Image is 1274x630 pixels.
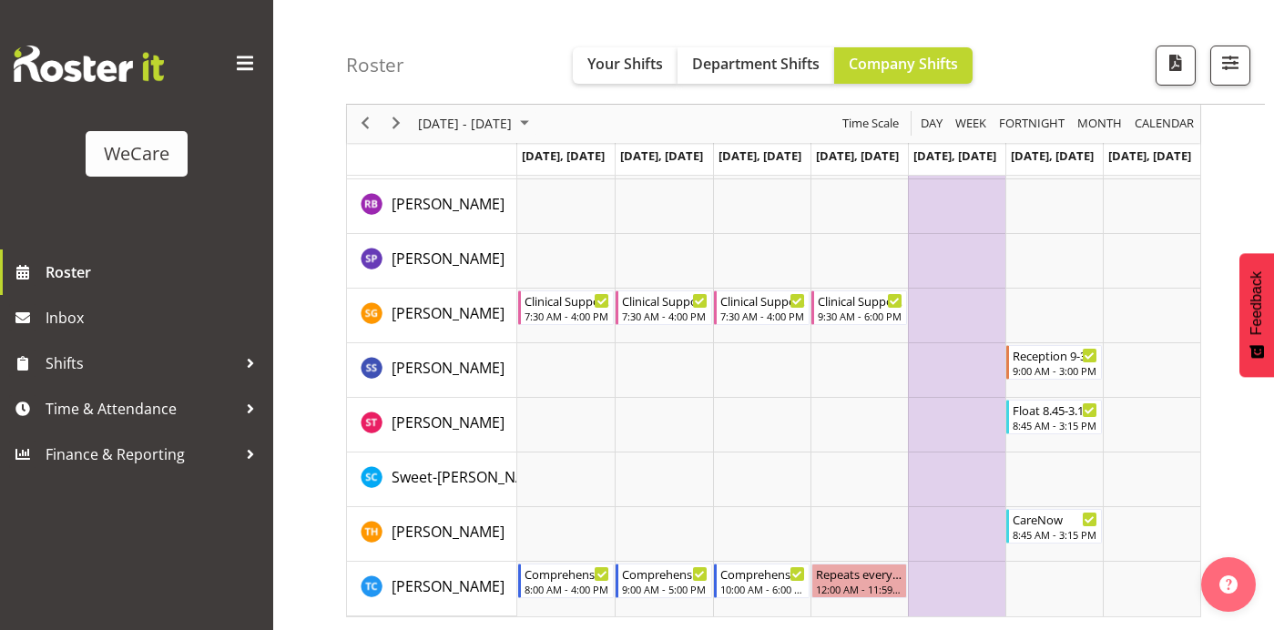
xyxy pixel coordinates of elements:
span: Shifts [46,350,237,377]
button: Next [384,113,409,136]
div: CareNow [1013,510,1097,528]
td: Torry Cobb resource [347,562,517,616]
div: Savanna Samson"s event - Reception 9-3 Begin From Saturday, November 15, 2025 at 9:00:00 AM GMT+1... [1006,345,1102,380]
span: Department Shifts [692,54,820,74]
div: 9:30 AM - 6:00 PM [818,309,902,323]
td: Tillie Hollyer resource [347,507,517,562]
span: [PERSON_NAME] [392,303,505,323]
td: Sanjita Gurung resource [347,289,517,343]
td: Savanna Samson resource [347,343,517,398]
span: [DATE], [DATE] [620,147,703,164]
div: Reception 9-3 [1013,346,1097,364]
button: Timeline Month [1075,113,1126,136]
h4: Roster [346,55,404,76]
a: [PERSON_NAME] [392,302,505,324]
span: Inbox [46,304,264,331]
div: 8:45 AM - 3:15 PM [1013,527,1097,542]
div: 7:30 AM - 4:00 PM [720,309,805,323]
img: help-xxl-2.png [1219,575,1238,594]
div: 10:00 AM - 6:00 PM [720,582,805,596]
span: [DATE], [DATE] [719,147,801,164]
span: [PERSON_NAME] [392,576,505,596]
div: previous period [350,105,381,143]
button: Company Shifts [834,47,973,84]
span: Month [1075,113,1124,136]
button: Department Shifts [678,47,834,84]
button: Timeline Day [918,113,946,136]
div: Float 8.45-3.15 [1013,401,1097,419]
span: [DATE], [DATE] [816,147,899,164]
a: [PERSON_NAME] [392,193,505,215]
div: 7:30 AM - 4:00 PM [525,309,609,323]
span: calendar [1133,113,1196,136]
span: [DATE], [DATE] [913,147,996,164]
div: Clinical Support 7.30 - 4 [622,291,707,310]
div: Clinical Support 7.30 - 4 [525,291,609,310]
span: [DATE] - [DATE] [416,113,514,136]
div: Sanjita Gurung"s event - Clinical Support 7.30 - 4 Begin From Monday, November 10, 2025 at 7:30:0... [518,290,614,325]
span: [PERSON_NAME] [392,522,505,542]
div: Sanjita Gurung"s event - Clinical Support 7.30 - 4 Begin From Wednesday, November 12, 2025 at 7:3... [714,290,810,325]
td: Ruby Beaumont resource [347,179,517,234]
div: November 10 - 16, 2025 [412,105,540,143]
div: 8:00 AM - 4:00 PM [525,582,609,596]
div: Sanjita Gurung"s event - Clinical Support 9.30-6 Begin From Thursday, November 13, 2025 at 9:30:0... [811,290,907,325]
button: Timeline Week [953,113,990,136]
div: Simone Turner"s event - Float 8.45-3.15 Begin From Saturday, November 15, 2025 at 8:45:00 AM GMT+... [1006,400,1102,434]
div: Comprehensive Consult 9-5 [622,564,707,583]
a: Sweet-[PERSON_NAME] [392,466,550,488]
div: Clinical Support 9.30-6 [818,291,902,310]
span: Feedback [1249,271,1265,335]
button: Previous [353,113,378,136]
span: Time Scale [841,113,901,136]
div: Comprehensive Consult 10-6 [720,564,805,583]
div: Torry Cobb"s event - Comprehensive Consult 9-5 Begin From Tuesday, November 11, 2025 at 9:00:00 A... [616,564,711,598]
button: Your Shifts [573,47,678,84]
td: Simone Turner resource [347,398,517,452]
a: [PERSON_NAME] [392,575,505,597]
td: Sweet-Lin Chan resource [347,452,517,507]
span: Your Shifts [587,54,663,74]
button: Month [1132,113,1198,136]
div: Torry Cobb"s event - Comprehensive Consult 10-6 Begin From Wednesday, November 12, 2025 at 10:00:... [714,564,810,598]
div: next period [381,105,412,143]
span: Time & Attendance [46,395,237,422]
span: [DATE], [DATE] [1011,147,1094,164]
button: Time Scale [840,113,902,136]
div: Sanjita Gurung"s event - Clinical Support 7.30 - 4 Begin From Tuesday, November 11, 2025 at 7:30:... [616,290,711,325]
a: [PERSON_NAME] [392,412,505,433]
span: Week [953,113,988,136]
button: November 2025 [415,113,537,136]
td: Sabnam Pun resource [347,234,517,289]
span: Roster [46,259,264,286]
button: Fortnight [996,113,1068,136]
a: [PERSON_NAME] [392,521,505,543]
div: 9:00 AM - 5:00 PM [622,582,707,596]
span: Day [919,113,944,136]
img: Rosterit website logo [14,46,164,82]
div: 9:00 AM - 3:00 PM [1013,363,1097,378]
button: Filter Shifts [1210,46,1250,86]
div: Comprehensive Consult 8-4 [525,564,609,583]
button: Download a PDF of the roster according to the set date range. [1156,46,1196,86]
div: Torry Cobb"s event - Repeats every thursday - Torry Cobb Begin From Thursday, November 13, 2025 a... [811,564,907,598]
div: Torry Cobb"s event - Comprehensive Consult 8-4 Begin From Monday, November 10, 2025 at 8:00:00 AM... [518,564,614,598]
div: Tillie Hollyer"s event - CareNow Begin From Saturday, November 15, 2025 at 8:45:00 AM GMT+13:00 E... [1006,509,1102,544]
span: Finance & Reporting [46,441,237,468]
span: [DATE], [DATE] [1108,147,1191,164]
span: [PERSON_NAME] [392,412,505,432]
div: 7:30 AM - 4:00 PM [622,309,707,323]
a: [PERSON_NAME] [392,357,505,379]
span: [DATE], [DATE] [522,147,605,164]
span: [PERSON_NAME] [392,358,505,378]
div: 8:45 AM - 3:15 PM [1013,418,1097,432]
div: Clinical Support 7.30 - 4 [720,291,805,310]
span: [PERSON_NAME] [392,194,505,214]
div: WeCare [104,140,169,168]
button: Feedback - Show survey [1239,253,1274,377]
span: Fortnight [997,113,1066,136]
div: 12:00 AM - 11:59 PM [816,582,902,596]
span: Sweet-[PERSON_NAME] [392,467,550,487]
span: [PERSON_NAME] [392,249,505,269]
span: Company Shifts [849,54,958,74]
